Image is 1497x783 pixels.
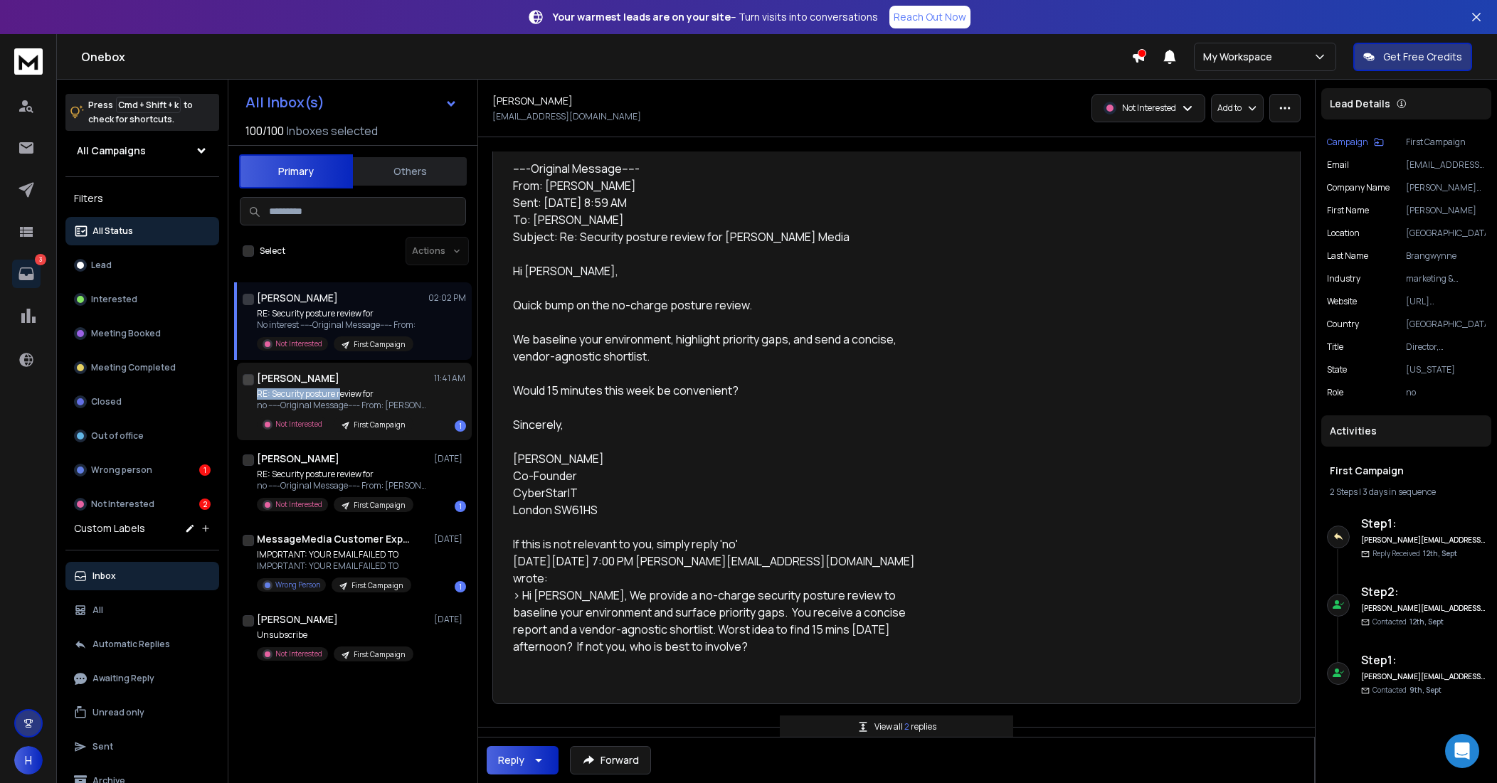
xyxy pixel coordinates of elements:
[257,612,338,627] h1: [PERSON_NAME]
[1327,341,1343,353] p: title
[1406,387,1486,398] p: no
[487,746,559,774] button: Reply
[1406,159,1486,171] p: [EMAIL_ADDRESS][DOMAIN_NAME]
[1330,486,1358,498] span: 2 Steps
[257,629,413,641] p: Unsubscribe
[354,649,405,660] p: First Campaign
[1203,50,1278,64] p: My Workspace
[92,225,133,237] p: All Status
[275,649,322,659] p: Not Interested
[1409,685,1442,695] span: 9th, Sept
[1330,97,1390,111] p: Lead Details
[92,639,170,650] p: Automatic Replies
[1409,617,1444,627] span: 12th, Sept
[1406,364,1486,375] p: [US_STATE]
[91,362,176,373] p: Meeting Completed
[65,664,219,693] button: Awaiting Reply
[91,464,152,476] p: Wrong person
[1330,486,1483,498] div: |
[1327,387,1343,398] p: role
[1327,273,1360,284] p: industry
[1321,415,1491,447] div: Activities
[65,630,219,659] button: Automatic Replies
[354,500,405,511] p: First Campaign
[1361,535,1486,545] h6: [PERSON_NAME][EMAIL_ADDRESS][DOMAIN_NAME]
[1383,50,1462,64] p: Get Free Credits
[65,596,219,624] button: All
[88,98,193,127] p: Press to check for shortcuts.
[1330,464,1483,478] h1: First Campaign
[65,353,219,382] button: Meeting Completed
[91,328,161,339] p: Meeting Booked
[1423,548,1457,558] span: 12th, Sept
[1327,296,1357,307] p: website
[65,733,219,761] button: Sent
[1327,228,1360,239] p: location
[1327,182,1390,193] p: Company Name
[1406,205,1486,216] p: [PERSON_NAME]
[257,560,411,572] p: IMPORTANT: YOUR EMAIL FAILED TO
[553,10,731,23] strong: Your warmest leads are on your site
[889,6,970,28] a: Reach Out Now
[91,294,137,305] p: Interested
[275,339,322,349] p: Not Interested
[1361,651,1486,669] h6: Step 1 :
[65,251,219,279] button: Lead
[35,254,46,265] p: 3
[257,452,339,466] h1: [PERSON_NAME]
[434,614,466,625] p: [DATE]
[14,48,43,75] img: logo
[65,456,219,484] button: Wrong person1
[275,499,322,510] p: Not Interested
[287,122,378,139] h3: Inboxes selected
[1327,137,1368,148] p: Campaign
[1406,250,1486,262] p: Brangwynne
[12,260,41,288] a: 3
[65,562,219,590] button: Inbox
[74,521,145,536] h3: Custom Labels
[91,260,112,271] p: Lead
[245,95,324,110] h1: All Inbox(s)
[1406,228,1486,239] p: [GEOGRAPHIC_DATA]
[65,217,219,245] button: All Status
[1372,617,1444,627] p: Contacted
[1353,43,1472,71] button: Get Free Credits
[81,48,1131,65] h1: Onebox
[65,188,219,208] h3: Filters
[1361,515,1486,532] h6: Step 1 :
[257,549,411,560] p: IMPORTANT: YOUR EMAIL FAILED TO
[455,501,466,512] div: 1
[77,144,146,158] h1: All Campaigns
[92,673,154,684] p: Awaiting Reply
[14,746,43,774] button: H
[1363,486,1436,498] span: 3 days in sequence
[275,580,320,590] p: Wrong Person
[1372,548,1457,559] p: Reply Received
[434,533,466,545] p: [DATE]
[65,137,219,165] button: All Campaigns
[455,581,466,592] div: 1
[428,292,466,304] p: 02:02 PM
[1361,583,1486,600] h6: Step 2 :
[65,422,219,450] button: Out of office
[1406,341,1486,353] p: Director, Information Technology & Cybersecurity
[553,10,878,24] p: – Turn visits into conversations
[257,480,428,491] p: no -----Original Message----- From: [PERSON_NAME]
[354,339,405,350] p: First Campaign
[257,469,428,480] p: RE: Security posture review for
[92,707,144,718] p: Unread only
[65,388,219,416] button: Closed
[492,111,641,122] p: [EMAIL_ADDRESS][DOMAIN_NAME]
[91,396,122,408] p: Closed
[874,721,936,733] p: View all replies
[65,490,219,518] button: Not Interested2
[239,154,353,188] button: Primary
[904,720,911,733] span: 2
[1327,205,1369,216] p: First Name
[1327,319,1359,330] p: Country
[1361,671,1486,682] h6: [PERSON_NAME][EMAIL_ADDRESS][DOMAIN_NAME]
[1372,685,1442,696] p: Contacted
[257,308,416,319] p: RE: Security posture review for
